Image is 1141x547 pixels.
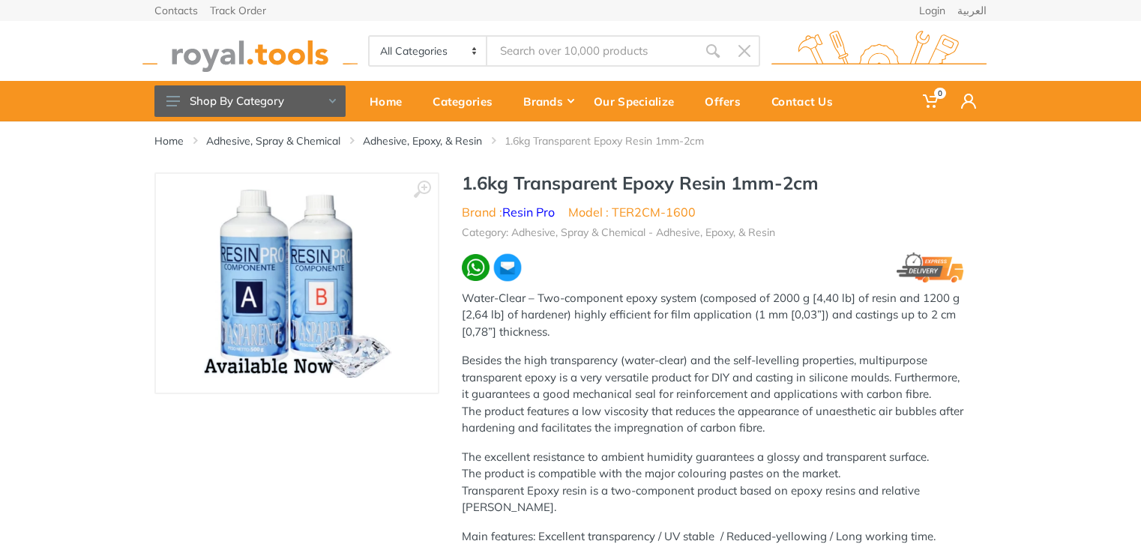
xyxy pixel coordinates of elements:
a: Categories [422,81,513,121]
a: Track Order [210,5,266,16]
a: Adhesive, Spray & Chemical [206,133,340,148]
a: Home [154,133,184,148]
img: wa.webp [462,254,490,282]
div: Brands [513,85,583,117]
a: Adhesive, Epoxy, & Resin [363,133,482,148]
div: Categories [422,85,513,117]
button: Shop By Category [154,85,346,117]
a: Contact Us [761,81,853,121]
p: Main features: Excellent transparency / UV stable / Reduced-yellowing / Long working time. [462,528,964,546]
li: Brand : [462,203,555,221]
a: العربية [957,5,987,16]
div: Our Specialize [583,85,694,117]
li: Category: Adhesive, Spray & Chemical - Adhesive, Epoxy, & Resin [462,225,775,241]
img: express.png [897,253,964,282]
a: Our Specialize [583,81,694,121]
nav: breadcrumb [154,133,987,148]
a: Offers [694,81,761,121]
div: Offers [694,85,761,117]
img: ma.webp [493,253,523,282]
select: Category [370,37,487,65]
a: Home [359,81,422,121]
a: 0 [912,81,951,121]
a: Contacts [154,5,198,16]
a: Resin Pro [502,205,555,220]
img: royal.tools Logo [142,31,358,72]
div: Home [359,85,422,117]
p: Water-Clear – Two-component epoxy system (composed of 2000 g [4,40 lb] of resin and 1200 g [2,64 ... [462,290,964,341]
span: 0 [934,88,946,99]
li: Model : TER2CM-1600 [568,203,696,221]
img: Royal Tools - 1.6kg Transparent Epoxy Resin 1mm-2cm [202,189,391,378]
p: The excellent resistance to ambient humidity guarantees a glossy and transparent surface. The pro... [462,449,964,516]
a: Login [919,5,945,16]
li: 1.6kg Transparent Epoxy Resin 1mm-2cm [505,133,726,148]
img: royal.tools Logo [771,31,987,72]
input: Site search [487,35,697,67]
p: Besides the high transparency (water-clear) and the self-levelling properties, multipurpose trans... [462,352,964,437]
h1: 1.6kg Transparent Epoxy Resin 1mm-2cm [462,172,964,194]
div: Contact Us [761,85,853,117]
